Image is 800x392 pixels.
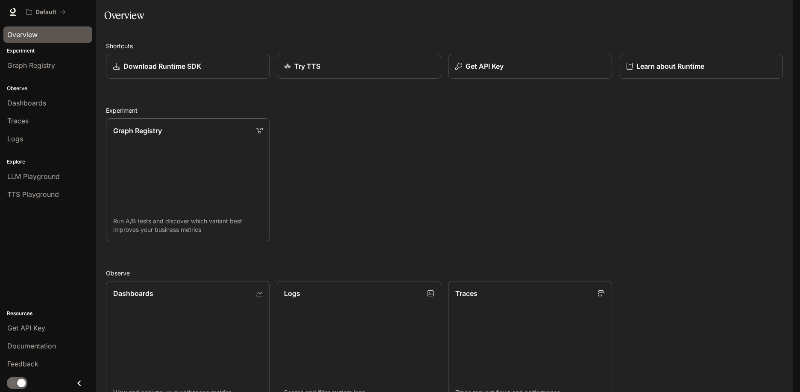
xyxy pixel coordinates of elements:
[22,3,70,20] button: All workspaces
[466,61,504,71] p: Get API Key
[277,54,441,79] a: Try TTS
[619,54,783,79] a: Learn about Runtime
[455,288,478,298] p: Traces
[636,61,704,71] p: Learn about Runtime
[106,106,783,115] h2: Experiment
[448,54,612,79] button: Get API Key
[113,288,153,298] p: Dashboards
[113,126,162,136] p: Graph Registry
[106,269,783,278] h2: Observe
[104,7,144,24] h1: Overview
[35,9,56,16] p: Default
[113,217,263,234] p: Run A/B tests and discover which variant best improves your business metrics
[284,288,300,298] p: Logs
[294,61,320,71] p: Try TTS
[106,118,270,241] a: Graph RegistryRun A/B tests and discover which variant best improves your business metrics
[123,61,201,71] p: Download Runtime SDK
[106,54,270,79] a: Download Runtime SDK
[106,41,783,50] h2: Shortcuts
